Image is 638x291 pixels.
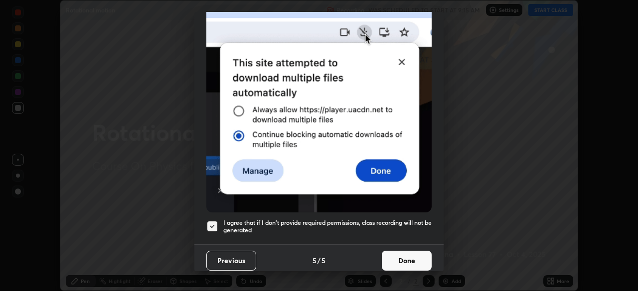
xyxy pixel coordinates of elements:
h4: / [318,255,320,266]
h5: I agree that if I don't provide required permissions, class recording will not be generated [223,219,432,234]
h4: 5 [313,255,317,266]
button: Previous [206,251,256,271]
button: Done [382,251,432,271]
h4: 5 [321,255,325,266]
